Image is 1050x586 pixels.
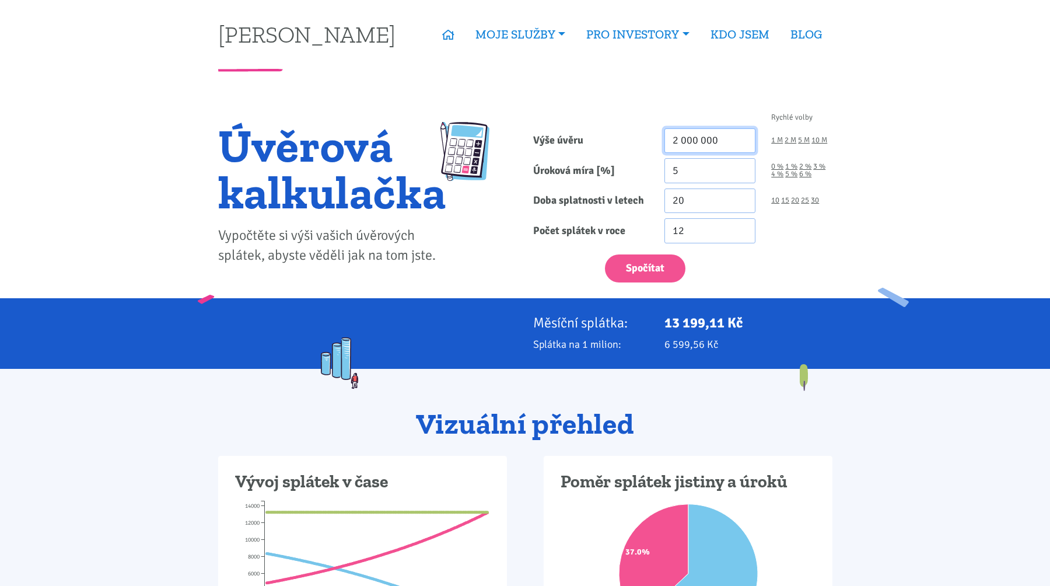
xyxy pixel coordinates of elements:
a: MOJE SLUŽBY [465,21,576,48]
a: 2 M [785,137,796,144]
tspan: 10000 [244,536,259,543]
label: Počet splátek v roce [525,218,656,243]
label: Doba splatnosti v letech [525,189,656,214]
h1: Úvěrová kalkulačka [218,122,446,215]
a: 30 [811,197,819,204]
a: 0 % [771,163,783,170]
p: Vypočtěte si výši vašich úvěrových splátek, abyste věděli jak na tom jste. [218,226,446,266]
p: Měsíční splátka: [533,315,649,331]
a: 15 [781,197,789,204]
a: 1 M [771,137,783,144]
a: 5 M [798,137,810,144]
button: Spočítat [605,254,685,283]
a: 1 % [785,163,797,170]
a: 6 % [799,170,811,178]
a: BLOG [780,21,832,48]
a: 10 M [811,137,827,144]
a: 20 [791,197,799,204]
a: 2 % [799,163,811,170]
a: 10 [771,197,779,204]
span: Rychlé volby [771,114,813,121]
h2: Vizuální přehled [218,409,832,440]
a: KDO JSEM [700,21,780,48]
a: 3 % [813,163,825,170]
label: Výše úvěru [525,128,656,154]
a: [PERSON_NAME] [218,23,395,46]
h3: Vývoj splátek v čase [235,471,490,493]
a: 4 % [771,170,783,178]
tspan: 8000 [247,553,259,560]
tspan: 14000 [244,503,259,510]
a: PRO INVESTORY [576,21,699,48]
p: 6 599,56 Kč [664,336,832,353]
a: 25 [801,197,809,204]
a: 5 % [785,170,797,178]
p: Splátka na 1 milion: [533,336,649,353]
label: Úroková míra [%] [525,158,656,183]
p: 13 199,11 Kč [664,315,832,331]
h3: Poměr splátek jistiny a úroků [561,471,815,493]
tspan: 6000 [247,570,259,577]
tspan: 12000 [244,519,259,526]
